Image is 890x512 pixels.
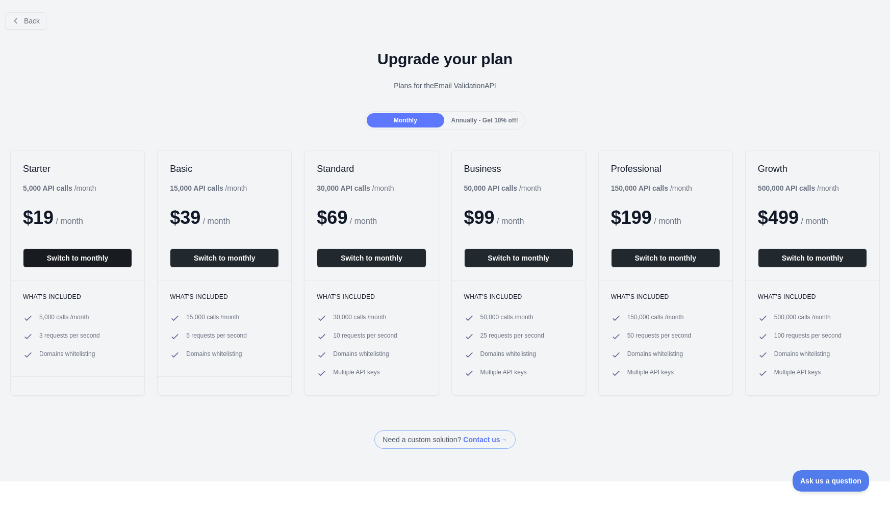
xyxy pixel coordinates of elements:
h2: Standard [317,163,426,175]
h2: Business [464,163,573,175]
div: / month [464,183,541,193]
iframe: Toggle Customer Support [793,470,870,492]
div: / month [611,183,692,193]
b: 150,000 API calls [611,184,668,192]
b: 30,000 API calls [317,184,370,192]
div: / month [317,183,394,193]
b: 50,000 API calls [464,184,518,192]
h2: Professional [611,163,720,175]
